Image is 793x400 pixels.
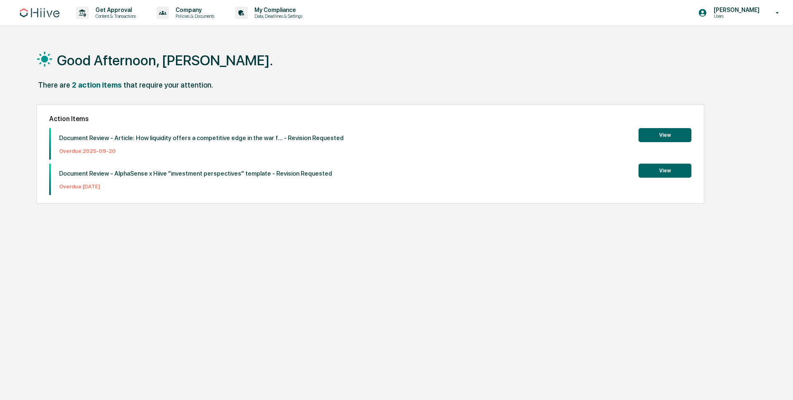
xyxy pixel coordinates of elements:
[169,13,218,19] p: Policies & Documents
[169,7,218,13] p: Company
[59,148,344,154] p: Overdue: 2025-09-20
[72,81,122,89] div: 2 action items
[639,164,691,178] button: View
[59,170,332,177] p: Document Review - AlphaSense x Hiive "investment perspectives" template - Revision Requested
[38,81,70,89] div: There are
[248,7,306,13] p: My Compliance
[639,128,691,142] button: View
[639,166,691,174] a: View
[49,115,691,123] h2: Action Items
[59,134,344,142] p: Document Review - Article: How liquidity offers a competitive edge in the war f... - Revision Req...
[89,13,140,19] p: Content & Transactions
[59,183,332,190] p: Overdue: [DATE]
[57,52,273,69] h1: Good Afternoon, [PERSON_NAME].
[707,13,764,19] p: Users
[123,81,213,89] div: that require your attention.
[20,8,59,17] img: logo
[248,13,306,19] p: Data, Deadlines & Settings
[639,131,691,138] a: View
[707,7,764,13] p: [PERSON_NAME]
[89,7,140,13] p: Get Approval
